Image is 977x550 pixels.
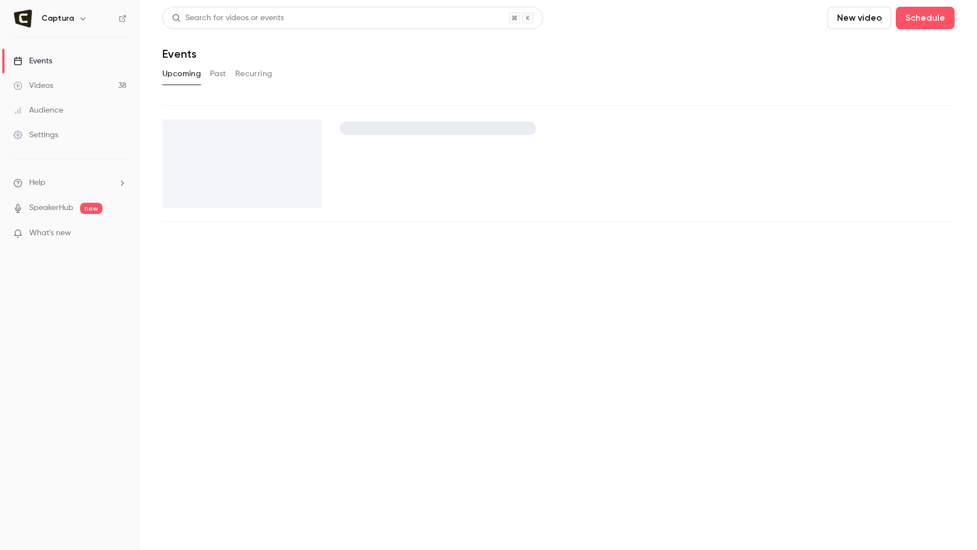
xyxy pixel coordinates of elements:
[13,129,58,141] div: Settings
[210,65,226,83] button: Past
[80,203,102,214] span: new
[14,10,32,27] img: Captura
[13,177,127,189] li: help-dropdown-opener
[29,202,73,214] a: SpeakerHub
[13,80,53,91] div: Videos
[29,227,71,239] span: What's new
[162,65,201,83] button: Upcoming
[13,105,63,116] div: Audience
[896,7,955,29] button: Schedule
[41,13,74,24] h6: Captura
[13,55,52,67] div: Events
[162,47,197,60] h1: Events
[172,12,284,24] div: Search for videos or events
[828,7,891,29] button: New video
[29,177,45,189] span: Help
[235,65,273,83] button: Recurring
